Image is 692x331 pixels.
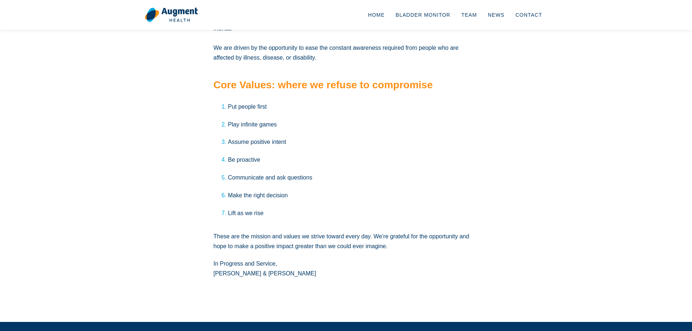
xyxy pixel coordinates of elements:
a: Contact [510,3,548,27]
p: Put people first [228,102,479,112]
p: Make the right decision [228,191,479,200]
h3: Core Values: where we refuse to compromise [214,79,479,91]
p: Be proactive [228,155,479,165]
p: Assume positive intent [228,137,479,147]
p: These are the mission and values we strive toward every day. We're grateful for the opportunity a... [214,232,479,251]
a: News [482,3,510,27]
p: Lift as we rise [228,209,479,218]
a: Team [456,3,482,27]
img: logo [145,7,198,23]
p: In Progress and Service, [PERSON_NAME] & [PERSON_NAME] [214,259,479,278]
p: Communicate and ask questions [228,173,479,182]
a: Home [363,3,390,27]
a: Bladder Monitor [390,3,456,27]
p: Play infinite games [228,120,479,129]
